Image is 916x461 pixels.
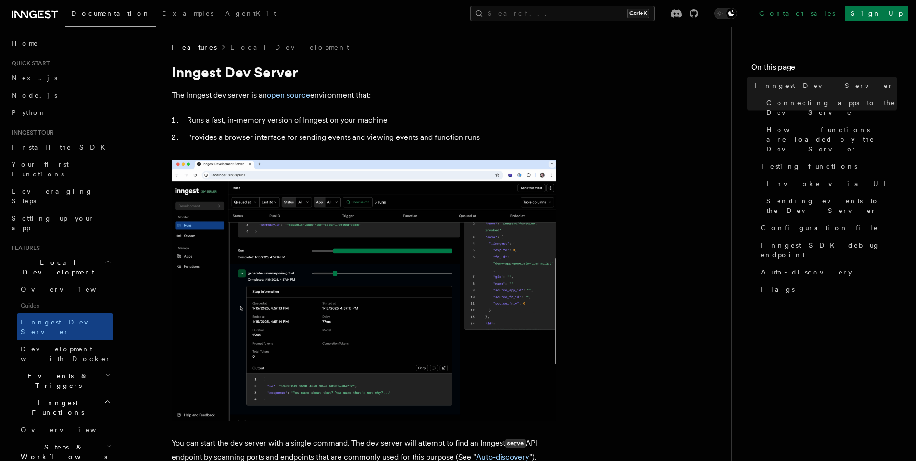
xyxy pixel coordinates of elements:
span: Setting up your app [12,214,94,232]
div: Local Development [8,281,113,367]
a: Inngest SDK debug endpoint [757,237,897,263]
span: Quick start [8,60,50,67]
a: Overview [17,281,113,298]
a: How functions are loaded by the Dev Server [763,121,897,158]
span: Sending events to the Dev Server [766,196,897,215]
span: Python [12,109,47,116]
a: AgentKit [219,3,282,26]
span: Development with Docker [21,345,111,362]
span: Testing functions [761,162,857,171]
a: Auto-discovery [757,263,897,281]
a: Install the SDK [8,138,113,156]
img: Dev Server Demo [172,160,556,421]
span: Inngest Dev Server [755,81,893,90]
span: Local Development [8,258,105,277]
span: Invoke via UI [766,179,894,188]
a: Setting up your app [8,210,113,237]
button: Local Development [8,254,113,281]
a: Overview [17,421,113,438]
li: Runs a fast, in-memory version of Inngest on your machine [184,113,556,127]
span: Documentation [71,10,151,17]
a: open source [267,90,310,100]
kbd: Ctrl+K [627,9,649,18]
span: How functions are loaded by the Dev Server [766,125,897,154]
span: Inngest Functions [8,398,104,417]
a: Flags [757,281,897,298]
a: Configuration file [757,219,897,237]
span: Guides [17,298,113,313]
a: Contact sales [753,6,841,21]
button: Search...Ctrl+K [470,6,655,21]
a: Leveraging Steps [8,183,113,210]
span: Install the SDK [12,143,111,151]
span: Connecting apps to the Dev Server [766,98,897,117]
h4: On this page [751,62,897,77]
span: Your first Functions [12,161,69,178]
a: Sending events to the Dev Server [763,192,897,219]
a: Your first Functions [8,156,113,183]
a: Next.js [8,69,113,87]
a: Connecting apps to the Dev Server [763,94,897,121]
code: serve [505,439,526,448]
a: Node.js [8,87,113,104]
a: Sign Up [845,6,908,21]
span: Features [8,244,40,252]
a: Testing functions [757,158,897,175]
a: Inngest Dev Server [17,313,113,340]
span: Next.js [12,74,57,82]
span: Overview [21,426,120,434]
h1: Inngest Dev Server [172,63,556,81]
span: Configuration file [761,223,878,233]
span: Overview [21,286,120,293]
a: Invoke via UI [763,175,897,192]
a: Home [8,35,113,52]
a: Documentation [65,3,156,27]
p: The Inngest dev server is an environment that: [172,88,556,102]
span: Leveraging Steps [12,187,93,205]
span: Inngest SDK debug endpoint [761,240,897,260]
a: Development with Docker [17,340,113,367]
a: Python [8,104,113,121]
span: Home [12,38,38,48]
span: Auto-discovery [761,267,852,277]
a: Inngest Dev Server [751,77,897,94]
li: Provides a browser interface for sending events and viewing events and function runs [184,131,556,144]
span: Node.js [12,91,57,99]
button: Inngest Functions [8,394,113,421]
span: Flags [761,285,795,294]
span: Inngest Dev Server [21,318,103,336]
a: Local Development [230,42,349,52]
button: Events & Triggers [8,367,113,394]
span: Inngest tour [8,129,54,137]
span: AgentKit [225,10,276,17]
span: Features [172,42,217,52]
button: Toggle dark mode [714,8,737,19]
span: Examples [162,10,213,17]
a: Examples [156,3,219,26]
span: Events & Triggers [8,371,105,390]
